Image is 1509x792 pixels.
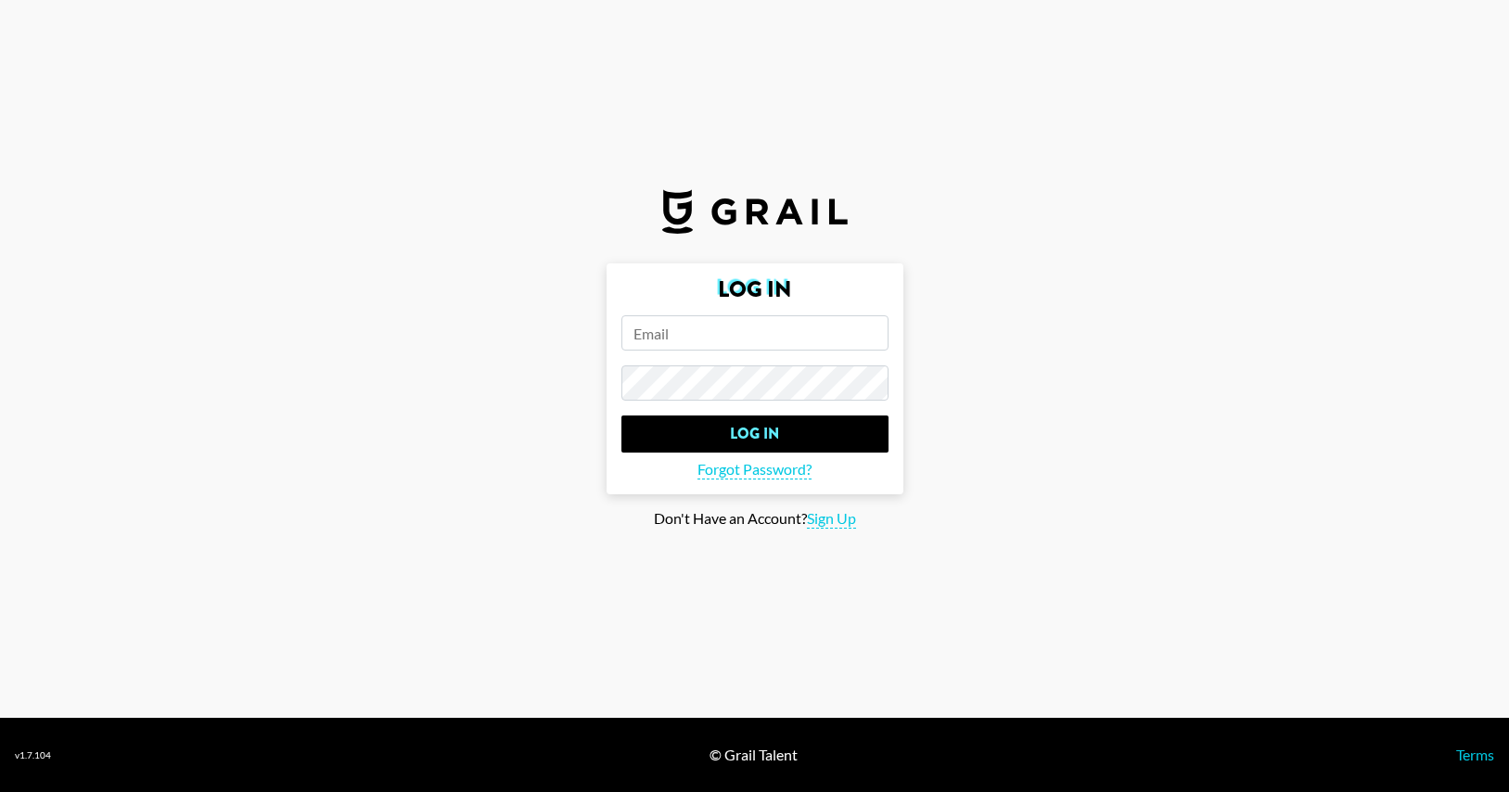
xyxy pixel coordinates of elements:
input: Email [621,315,889,351]
div: v 1.7.104 [15,749,51,761]
h2: Log In [621,278,889,300]
img: Grail Talent Logo [662,189,848,234]
div: © Grail Talent [710,746,798,764]
a: Terms [1456,746,1494,763]
input: Log In [621,415,889,453]
div: Don't Have an Account? [15,509,1494,529]
span: Sign Up [807,509,856,529]
span: Forgot Password? [697,460,812,479]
